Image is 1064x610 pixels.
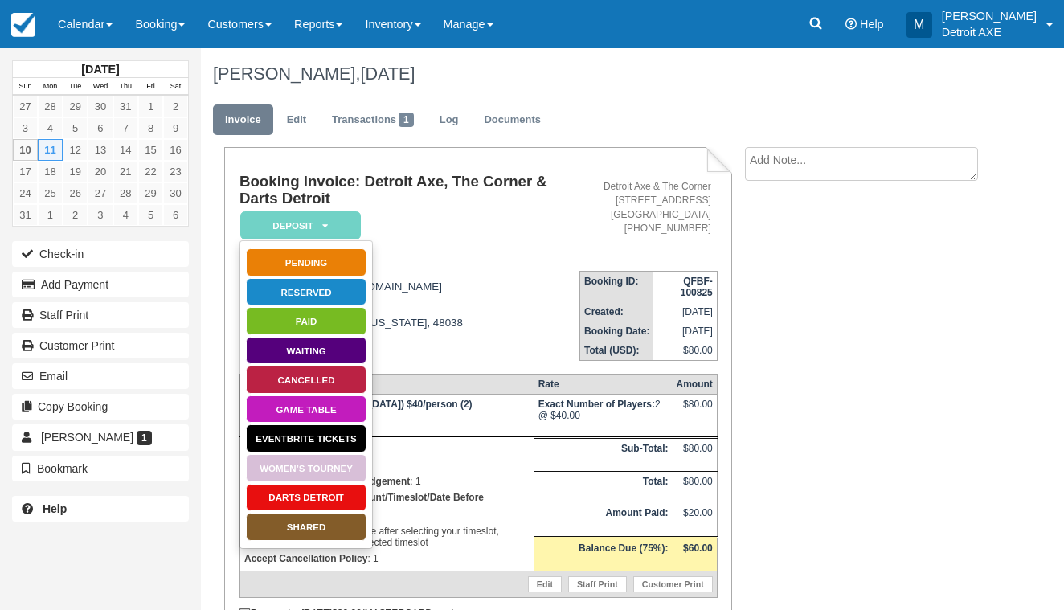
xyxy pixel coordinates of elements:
a: 8 [138,117,163,139]
a: 30 [88,96,113,117]
a: Documents [472,104,553,136]
div: M [906,12,932,38]
a: Transactions1 [320,104,426,136]
a: 30 [163,182,188,204]
i: Help [845,18,857,30]
a: 19 [63,161,88,182]
th: Rate [534,375,673,395]
strong: QFBF-100825 [681,276,713,298]
a: 20 [88,161,113,182]
th: Sun [13,78,38,96]
img: checkfront-main-nav-mini-logo.png [11,13,35,37]
th: Fri [138,78,163,96]
td: $80.00 [672,438,717,471]
a: 2 [163,96,188,117]
a: 10 [13,139,38,161]
address: Detroit Axe & The Corner [STREET_ADDRESS] [GEOGRAPHIC_DATA] [PHONE_NUMBER] [586,180,711,235]
a: Women’s Tourney [246,454,366,482]
span: [DATE] [360,63,415,84]
td: $20.00 [672,503,717,537]
a: Staff Print [568,576,627,592]
td: $80.00 [672,471,717,503]
a: 27 [88,182,113,204]
a: Edit [528,576,562,592]
th: Amount Paid: [534,503,673,537]
span: [PERSON_NAME] [41,431,133,444]
th: Booking Date: [580,321,654,341]
th: Wed [88,78,113,96]
a: 24 [13,182,38,204]
a: 28 [113,182,138,204]
a: [PERSON_NAME] 1 [12,424,189,450]
button: Bookmark [12,456,189,481]
th: Thu [113,78,138,96]
a: 6 [163,204,188,226]
a: 7 [113,117,138,139]
button: Check-in [12,241,189,267]
th: Total: [534,471,673,503]
a: 13 [88,139,113,161]
a: Edit [275,104,318,136]
td: 2 @ $40.00 [534,395,673,437]
a: SHARED [246,513,366,541]
span: Help [860,18,884,31]
a: EVENTBRITE TICKETS [246,424,366,452]
a: 12 [63,139,88,161]
a: 3 [88,204,113,226]
em: Deposit [240,211,361,239]
a: Pending [246,248,366,276]
a: 23 [163,161,188,182]
p: : 1 [244,473,530,489]
a: 15 [138,139,163,161]
a: 11 [38,139,63,161]
p: : Other [244,441,530,457]
a: 27 [13,96,38,117]
h1: [PERSON_NAME], [213,64,987,84]
a: 22 [138,161,163,182]
a: 31 [13,204,38,226]
a: 31 [113,96,138,117]
a: 4 [38,117,63,139]
a: 16 [163,139,188,161]
div: [EMAIL_ADDRESS][DOMAIN_NAME] [PHONE_NUMBER] [STREET_ADDRESS] [GEOGRAPHIC_DATA], [US_STATE], 48038... [239,268,579,361]
a: 25 [38,182,63,204]
a: Darts Detroit [246,484,366,512]
th: Item [239,375,534,395]
a: 26 [63,182,88,204]
a: 3 [13,117,38,139]
strong: 1-4 people ([GEOGRAPHIC_DATA]) $40/person (2) [244,399,473,410]
td: [DATE] [653,302,717,321]
th: Amount [672,375,717,395]
button: Copy Booking [12,394,189,420]
a: Staff Print [12,302,189,328]
a: Help [12,496,189,522]
a: Log [428,104,471,136]
a: 1 [38,204,63,226]
a: 5 [138,204,163,226]
strong: Exact Number of Players [538,399,655,410]
strong: $60.00 [683,542,713,554]
p: : 1 [244,551,530,567]
th: Tue [63,78,88,96]
a: 29 [63,96,88,117]
a: Game Table [246,395,366,424]
a: 2 [63,204,88,226]
span: 1 [399,113,414,127]
button: Email [12,363,189,389]
a: Cancelled [246,366,366,394]
a: Invoice [213,104,273,136]
a: 1 [138,96,163,117]
p: If you changed your group size after selecting your timeslot, please double check your selected t... [244,489,530,551]
p: : 1 [244,457,530,473]
a: 6 [88,117,113,139]
th: Booking ID: [580,271,654,302]
a: 21 [113,161,138,182]
a: 14 [113,139,138,161]
th: Total (USD): [580,341,654,361]
strong: Accept Cancellation Policy [244,553,367,564]
td: [DATE] [653,321,717,341]
span: 1 [137,431,152,445]
td: [DATE] 05:00 PM - 06:30 PM [239,395,534,437]
b: Help [43,502,67,515]
th: Sat [163,78,188,96]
